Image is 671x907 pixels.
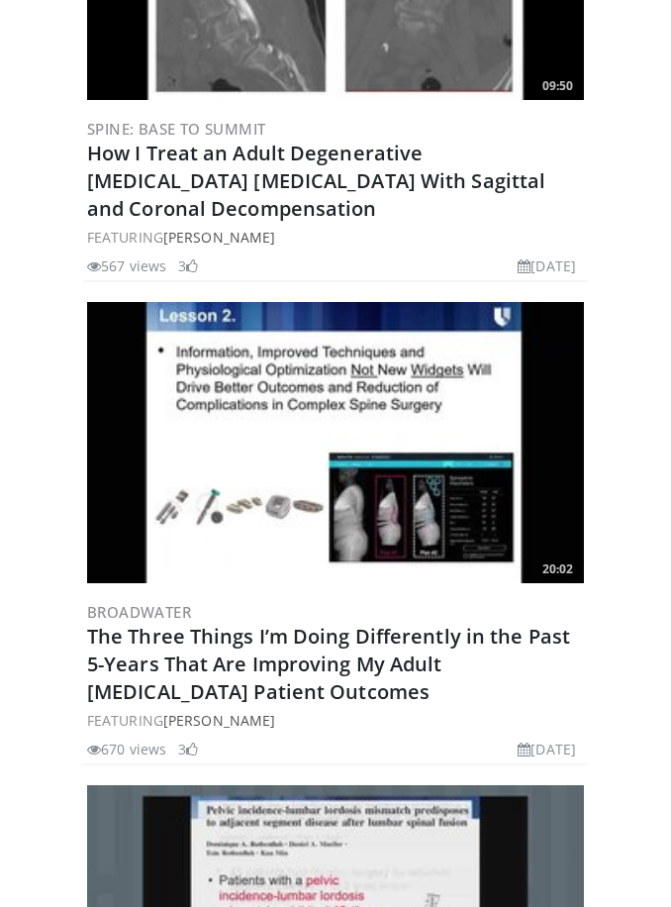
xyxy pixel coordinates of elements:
li: [DATE] [518,740,576,760]
a: The Three Things I’m Doing Differently in the Past 5-Years That Are Improving My Adult [MEDICAL_D... [87,624,570,706]
a: Spine: Base to Summit [87,120,265,140]
li: [DATE] [518,256,576,277]
a: [PERSON_NAME] [163,229,275,248]
span: 09:50 [536,78,579,96]
img: 67f203a6-1866-4564-87a2-8d09edda2849.300x170_q85_crop-smart_upscale.jpg [87,303,584,584]
li: 3 [178,740,198,760]
div: FEATURING [87,711,584,732]
span: 20:02 [536,561,579,579]
a: How I Treat an Adult Degenerative [MEDICAL_DATA] [MEDICAL_DATA] With Sagittal and Coronal Decompe... [87,141,545,223]
a: BroadWater [87,603,191,623]
li: 670 views [87,740,166,760]
a: [PERSON_NAME] [163,712,275,731]
a: 20:02 [87,303,584,584]
div: FEATURING [87,228,584,249]
li: 3 [178,256,198,277]
li: 567 views [87,256,166,277]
